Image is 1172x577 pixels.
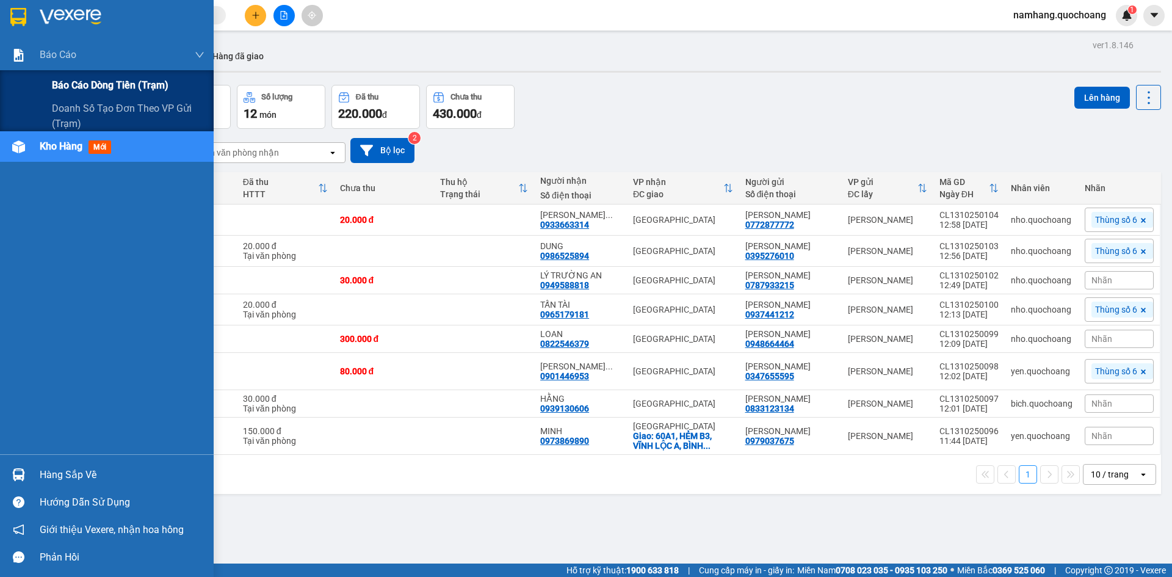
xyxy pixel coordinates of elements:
[848,366,927,376] div: [PERSON_NAME]
[450,93,482,101] div: Chưa thu
[540,371,589,381] div: 0901446953
[40,548,204,567] div: Phản hồi
[440,189,518,199] div: Trạng thái
[939,426,999,436] div: CL1310250096
[89,140,111,154] span: mới
[540,310,589,319] div: 0965179181
[633,246,733,256] div: [GEOGRAPHIC_DATA]
[1011,275,1073,285] div: nho.quochoang
[540,329,621,339] div: LOAN
[1149,10,1160,21] span: caret-down
[699,564,794,577] span: Cung cấp máy in - giấy in:
[848,246,927,256] div: [PERSON_NAME]
[633,305,733,314] div: [GEOGRAPHIC_DATA]
[745,210,836,220] div: BÙI MINH DIỄN
[745,241,836,251] div: NGUYỄN NGỌC HOÀNG ANH
[848,177,917,187] div: VP gửi
[1004,7,1116,23] span: namhang.quochoang
[1130,5,1134,14] span: 1
[237,85,325,129] button: Số lượng12món
[1011,431,1073,441] div: yen.quochoang
[273,5,295,26] button: file-add
[540,436,589,446] div: 0973869890
[933,172,1005,205] th: Toggle SortBy
[745,189,836,199] div: Số điện thoại
[703,441,711,451] span: ...
[1011,366,1073,376] div: yen.quochoang
[939,241,999,251] div: CL1310250103
[440,177,518,187] div: Thu hộ
[633,334,733,344] div: [GEOGRAPHIC_DATA]
[237,172,334,205] th: Toggle SortBy
[606,361,613,371] span: ...
[540,241,621,251] div: DUNG
[340,183,428,193] div: Chưa thu
[1128,5,1137,14] sup: 1
[848,334,927,344] div: [PERSON_NAME]
[540,220,589,230] div: 0933663314
[1095,214,1137,225] span: Thùng số 6
[328,148,338,158] svg: open
[848,215,927,225] div: [PERSON_NAME]
[540,191,621,200] div: Số điện thoại
[950,568,954,573] span: ⚪️
[1011,215,1073,225] div: nho.quochoang
[939,394,999,404] div: CL1310250097
[308,11,316,20] span: aim
[633,399,733,408] div: [GEOGRAPHIC_DATA]
[993,565,1045,575] strong: 0369 525 060
[1011,246,1073,256] div: nho.quochoang
[606,210,613,220] span: ...
[1091,275,1112,285] span: Nhãn
[243,241,328,251] div: 20.000 đ
[1091,399,1112,408] span: Nhãn
[13,524,24,535] span: notification
[1091,431,1112,441] span: Nhãn
[1121,10,1132,21] img: icon-new-feature
[745,339,794,349] div: 0948664464
[477,110,482,120] span: đ
[259,110,277,120] span: món
[842,172,933,205] th: Toggle SortBy
[243,189,318,199] div: HTTT
[382,110,387,120] span: đ
[745,270,836,280] div: LÝ THỊ CẨM THƯ
[12,140,25,153] img: warehouse-icon
[195,50,204,60] span: down
[745,300,836,310] div: TRẦN THỊ BÍCH NGỌC
[939,177,989,187] div: Mã GD
[243,404,328,413] div: Tại văn phòng
[939,339,999,349] div: 12:09 [DATE]
[52,101,204,131] span: Doanh số tạo đơn theo VP gửi (trạm)
[633,421,733,431] div: [GEOGRAPHIC_DATA]
[1138,470,1148,479] svg: open
[848,399,927,408] div: [PERSON_NAME]
[12,468,25,481] img: warehouse-icon
[540,280,589,290] div: 0949588818
[939,251,999,261] div: 12:56 [DATE]
[13,551,24,563] span: message
[540,426,621,436] div: MINH
[1019,465,1037,484] button: 1
[243,300,328,310] div: 20.000 đ
[244,106,257,121] span: 12
[836,565,947,575] strong: 0708 023 035 - 0935 103 250
[745,220,794,230] div: 0772877772
[540,300,621,310] div: TẤN TÀI
[350,138,414,163] button: Bộ lọc
[939,361,999,371] div: CL1310250098
[280,11,288,20] span: file-add
[261,93,292,101] div: Số lượng
[633,189,723,199] div: ĐC giao
[688,564,690,577] span: |
[745,280,794,290] div: 0787933215
[633,275,733,285] div: [GEOGRAPHIC_DATA]
[12,49,25,62] img: solution-icon
[540,404,589,413] div: 0939130606
[939,310,999,319] div: 12:13 [DATE]
[939,280,999,290] div: 12:49 [DATE]
[243,426,328,436] div: 150.000 đ
[1091,334,1112,344] span: Nhãn
[40,522,184,537] span: Giới thiệu Vexere, nhận hoa hồng
[957,564,1045,577] span: Miền Bắc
